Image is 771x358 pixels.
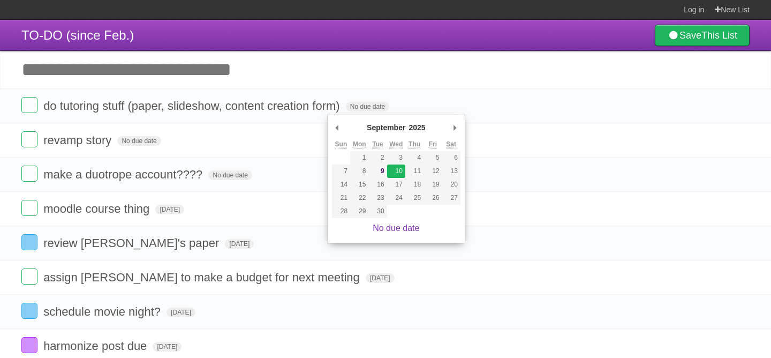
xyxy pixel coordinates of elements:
[655,25,750,46] a: SaveThis List
[43,168,205,181] span: make a duotrope account????
[446,140,456,148] abbr: Saturday
[442,151,460,165] button: 6
[21,28,134,42] span: TO-DO (since Feb.)
[43,271,362,284] span: assign [PERSON_NAME] to make a budget for next meeting
[167,308,195,317] span: [DATE]
[21,166,37,182] label: Done
[387,151,405,165] button: 3
[405,191,424,205] button: 25
[21,97,37,113] label: Done
[155,205,184,214] span: [DATE]
[335,140,347,148] abbr: Sunday
[387,191,405,205] button: 24
[208,170,252,180] span: No due date
[346,102,389,111] span: No due date
[409,140,420,148] abbr: Thursday
[21,200,37,216] label: Done
[21,337,37,353] label: Done
[368,178,387,191] button: 16
[332,178,350,191] button: 14
[350,205,368,218] button: 29
[389,140,403,148] abbr: Wednesday
[368,205,387,218] button: 30
[701,30,737,41] b: This List
[43,133,114,147] span: revamp story
[332,120,343,136] button: Previous Month
[405,178,424,191] button: 18
[350,151,368,165] button: 1
[407,120,427,136] div: 2025
[350,191,368,205] button: 22
[332,205,350,218] button: 28
[424,151,442,165] button: 5
[365,120,407,136] div: September
[429,140,437,148] abbr: Friday
[350,178,368,191] button: 15
[43,339,149,353] span: harmonize post due
[366,273,395,283] span: [DATE]
[368,165,387,178] button: 9
[21,268,37,285] label: Done
[373,223,419,233] a: No due date
[43,99,343,113] span: do tutoring stuff (paper, slideshow, content creation form)
[353,140,366,148] abbr: Monday
[21,131,37,147] label: Done
[368,191,387,205] button: 23
[450,120,460,136] button: Next Month
[21,303,37,319] label: Done
[405,165,424,178] button: 11
[424,165,442,178] button: 12
[442,191,460,205] button: 27
[21,234,37,250] label: Done
[387,165,405,178] button: 10
[372,140,383,148] abbr: Tuesday
[405,151,424,165] button: 4
[424,191,442,205] button: 26
[225,239,254,249] span: [DATE]
[332,191,350,205] button: 21
[43,305,163,318] span: schedule movie night?
[43,236,222,250] span: review [PERSON_NAME]'s paper
[43,202,152,215] span: moodle course thing
[153,342,182,352] span: [DATE]
[442,165,460,178] button: 13
[350,165,368,178] button: 8
[424,178,442,191] button: 19
[387,178,405,191] button: 17
[442,178,460,191] button: 20
[117,136,161,146] span: No due date
[368,151,387,165] button: 2
[332,165,350,178] button: 7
